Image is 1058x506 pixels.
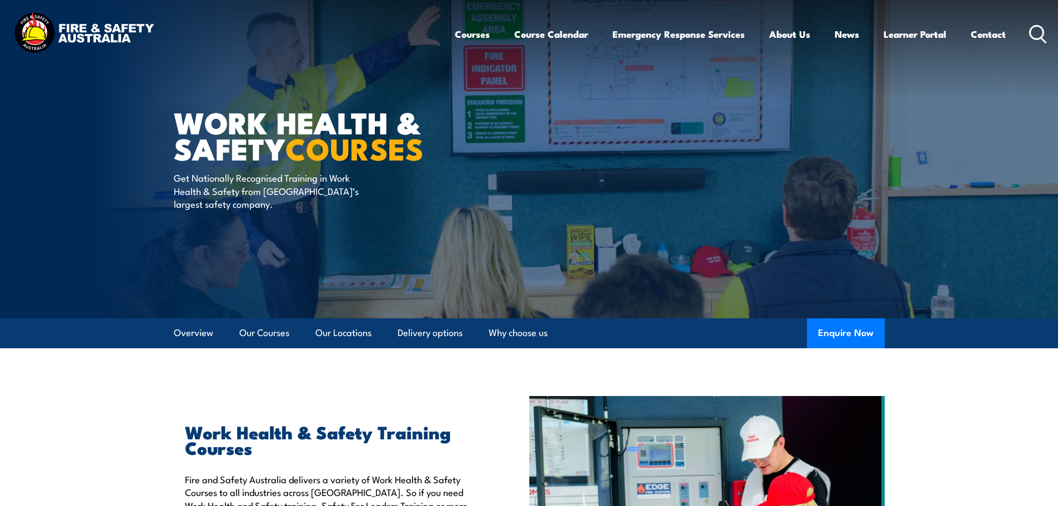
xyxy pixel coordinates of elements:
h1: Work Health & Safety [174,109,448,161]
a: Courses [455,19,490,49]
h2: Work Health & Safety Training Courses [185,424,478,455]
a: Why choose us [489,318,548,348]
button: Enquire Now [807,318,885,348]
a: Overview [174,318,213,348]
a: Learner Portal [884,19,946,49]
a: Contact [971,19,1006,49]
a: About Us [769,19,810,49]
a: Delivery options [398,318,463,348]
a: Our Locations [315,318,372,348]
a: News [835,19,859,49]
a: Our Courses [239,318,289,348]
p: Get Nationally Recognised Training in Work Health & Safety from [GEOGRAPHIC_DATA]’s largest safet... [174,171,377,210]
a: Course Calendar [514,19,588,49]
a: Emergency Response Services [613,19,745,49]
strong: COURSES [285,124,424,171]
